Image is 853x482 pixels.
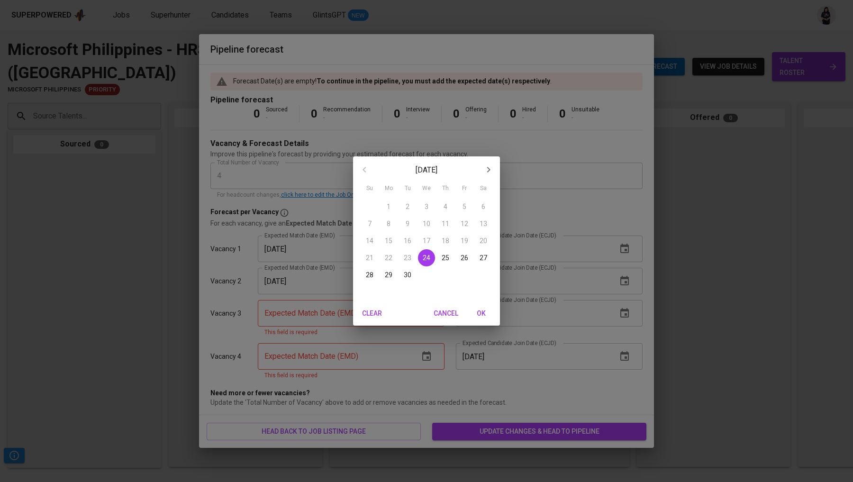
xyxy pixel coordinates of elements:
[423,253,430,263] p: 24
[437,184,454,193] span: Th
[437,249,454,266] button: 25
[399,184,416,193] span: Tu
[456,249,473,266] button: 26
[475,249,492,266] button: 27
[418,184,435,193] span: We
[376,164,477,176] p: [DATE]
[385,270,392,280] p: 29
[361,308,383,319] span: Clear
[366,270,373,280] p: 28
[480,253,487,263] p: 27
[361,266,378,283] button: 28
[430,305,462,322] button: Cancel
[404,270,411,280] p: 30
[434,308,458,319] span: Cancel
[456,184,473,193] span: Fr
[466,305,496,322] button: OK
[418,249,435,266] button: 24
[475,184,492,193] span: Sa
[380,266,397,283] button: 29
[357,305,387,322] button: Clear
[461,253,468,263] p: 26
[470,308,492,319] span: OK
[380,184,397,193] span: Mo
[399,266,416,283] button: 30
[361,184,378,193] span: Su
[442,253,449,263] p: 25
